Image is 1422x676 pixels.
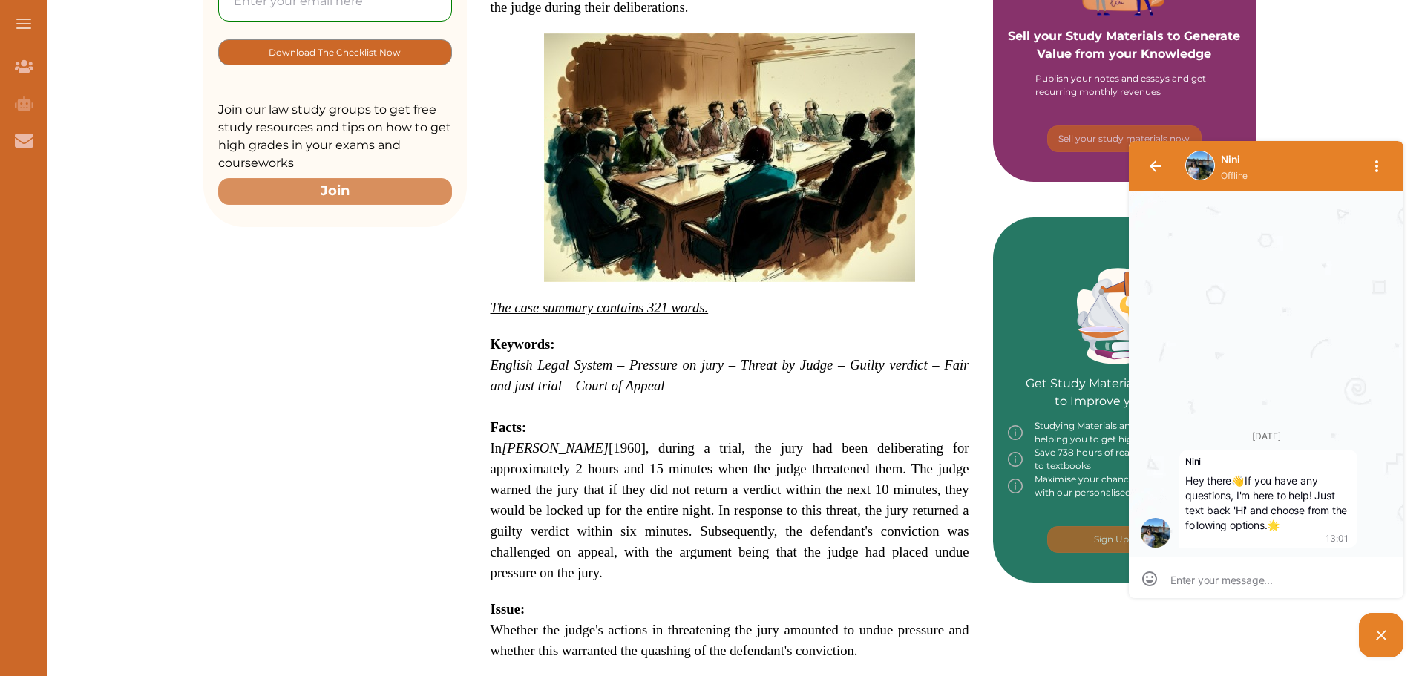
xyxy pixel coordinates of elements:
p: Download The Checklist Now [269,44,401,61]
strong: Issue: [491,601,525,617]
img: info-img [1008,419,1023,446]
button: [object Object] [1047,125,1202,152]
em: [PERSON_NAME] [502,440,609,456]
button: [object Object] [1047,526,1202,553]
p: Join our law study groups to get free study resources and tips on how to get high grades in your ... [218,101,452,172]
button: Join [218,178,452,204]
em: English Legal System – Pressure on jury – Threat by Judge – Guilty verdict – Fair and just trial ... [491,357,969,393]
img: info-img [1008,446,1023,473]
em: The case summary contains 321 words. [491,300,709,315]
strong: Keywords: [491,336,555,352]
span: Whether the judge's actions in threatening the jury amounted to undue pressure and whether this w... [491,622,969,658]
iframe: HelpCrunch [1066,137,1407,661]
div: Studying Materials and pre-tested tools helping you to get high grades [1008,419,1242,446]
strong: Facts: [491,419,527,435]
img: 2Q== [544,33,915,282]
button: [object Object] [218,39,452,65]
div: Maximise your chances of getting high grades with our personalised support [1008,473,1242,499]
div: Save 738 hours of reading per year compared to textbooks [1008,446,1242,473]
p: Get Study Materials and Tutoring to Improve your Grades [1026,333,1222,410]
div: Publish your notes and essays and get recurring monthly revenues [1035,72,1213,99]
span: In [1960], during a trial, the jury had been deliberating for approximately 2 hours and 15 minute... [491,440,969,580]
p: Sell your study materials now [1058,132,1190,145]
img: info-img [1008,473,1023,499]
